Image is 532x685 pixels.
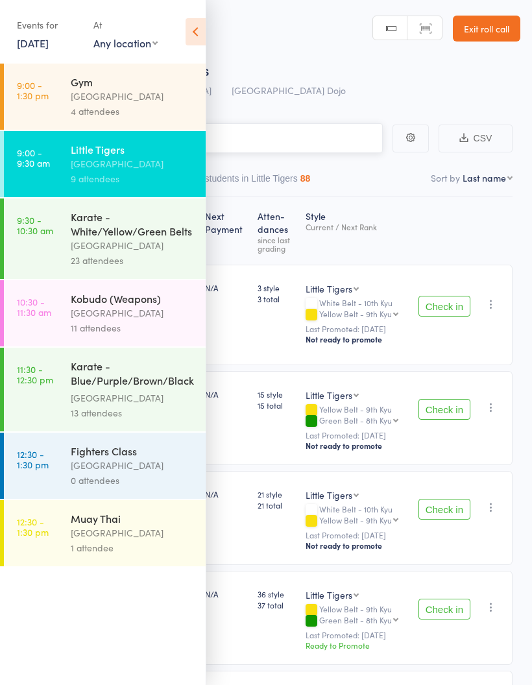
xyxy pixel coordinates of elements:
[306,588,352,601] div: Little Tigers
[71,89,195,104] div: [GEOGRAPHIC_DATA]
[4,64,206,130] a: 9:00 -1:30 pmGym[GEOGRAPHIC_DATA]4 attendees
[258,293,295,304] span: 3 total
[200,203,252,259] div: Next Payment
[319,416,392,424] div: Green Belt - 8th Kyu
[4,131,206,197] a: 9:00 -9:30 amLittle Tigers[GEOGRAPHIC_DATA]9 attendees
[71,405,195,420] div: 13 attendees
[4,280,206,346] a: 10:30 -11:30 amKobudo (Weapons)[GEOGRAPHIC_DATA]11 attendees
[418,399,470,420] button: Check in
[17,296,51,317] time: 10:30 - 11:30 am
[418,296,470,317] button: Check in
[17,516,49,537] time: 12:30 - 1:30 pm
[71,540,195,555] div: 1 attendee
[306,440,408,451] div: Not ready to promote
[431,171,460,184] label: Sort by
[205,588,247,599] div: N/A
[319,309,392,318] div: Yellow Belt - 9th Kyu
[17,14,80,36] div: Events for
[306,540,408,551] div: Not ready to promote
[306,334,408,344] div: Not ready to promote
[180,167,311,197] button: Other students in Little Tigers88
[4,348,206,431] a: 11:30 -12:30 pmKarate - Blue/Purple/Brown/Black Belts[GEOGRAPHIC_DATA]13 attendees
[306,324,408,333] small: Last Promoted: [DATE]
[306,405,408,427] div: Yellow Belt - 9th Kyu
[463,171,506,184] div: Last name
[71,104,195,119] div: 4 attendees
[71,156,195,171] div: [GEOGRAPHIC_DATA]
[17,80,49,101] time: 9:00 - 1:30 pm
[71,142,195,156] div: Little Tigers
[418,599,470,619] button: Check in
[93,36,158,50] div: Any location
[306,505,408,527] div: White Belt - 10th Kyu
[300,203,413,259] div: Style
[71,391,195,405] div: [GEOGRAPHIC_DATA]
[4,433,206,499] a: 12:30 -1:30 pmFighters Class[GEOGRAPHIC_DATA]0 attendees
[306,389,352,402] div: Little Tigers
[258,599,295,610] span: 37 total
[258,282,295,293] span: 3 style
[93,14,158,36] div: At
[71,306,195,320] div: [GEOGRAPHIC_DATA]
[205,282,247,293] div: N/A
[306,222,408,231] div: Current / Next Rank
[306,431,408,440] small: Last Promoted: [DATE]
[258,400,295,411] span: 15 total
[232,84,346,97] span: [GEOGRAPHIC_DATA] Dojo
[71,359,195,391] div: Karate - Blue/Purple/Brown/Black Belts
[306,531,408,540] small: Last Promoted: [DATE]
[71,444,195,458] div: Fighters Class
[4,198,206,279] a: 9:30 -10:30 amKarate - White/Yellow/Green Belts[GEOGRAPHIC_DATA]23 attendees
[300,173,311,184] div: 88
[71,473,195,488] div: 0 attendees
[258,588,295,599] span: 36 style
[205,488,247,499] div: N/A
[306,488,352,501] div: Little Tigers
[258,488,295,499] span: 21 style
[17,449,49,470] time: 12:30 - 1:30 pm
[205,389,247,400] div: N/A
[4,500,206,566] a: 12:30 -1:30 pmMuay Thai[GEOGRAPHIC_DATA]1 attendee
[71,458,195,473] div: [GEOGRAPHIC_DATA]
[319,616,392,624] div: Green Belt - 8th Kyu
[258,389,295,400] span: 15 style
[439,125,513,152] button: CSV
[306,631,408,640] small: Last Promoted: [DATE]
[71,171,195,186] div: 9 attendees
[71,75,195,89] div: Gym
[71,238,195,253] div: [GEOGRAPHIC_DATA]
[71,210,195,238] div: Karate - White/Yellow/Green Belts
[306,605,408,627] div: Yellow Belt - 9th Kyu
[306,282,352,295] div: Little Tigers
[71,253,195,268] div: 23 attendees
[17,36,49,50] a: [DATE]
[71,511,195,525] div: Muay Thai
[319,516,392,524] div: Yellow Belt - 9th Kyu
[258,499,295,511] span: 21 total
[252,203,300,259] div: Atten­dances
[258,235,295,252] div: since last grading
[17,215,53,235] time: 9:30 - 10:30 am
[71,320,195,335] div: 11 attendees
[17,147,50,168] time: 9:00 - 9:30 am
[71,525,195,540] div: [GEOGRAPHIC_DATA]
[306,298,408,320] div: White Belt - 10th Kyu
[418,499,470,520] button: Check in
[453,16,520,42] a: Exit roll call
[71,291,195,306] div: Kobudo (Weapons)
[306,640,408,651] div: Ready to Promote
[17,364,53,385] time: 11:30 - 12:30 pm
